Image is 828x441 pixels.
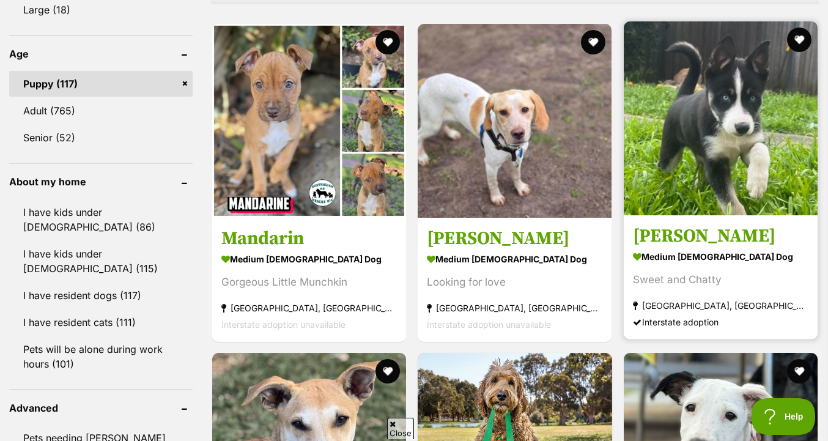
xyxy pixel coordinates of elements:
span: Interstate adoption unavailable [427,319,551,329]
h3: Mandarin [221,226,397,250]
header: Age [9,48,193,59]
div: Gorgeous Little Munchkin [221,273,397,290]
div: Looking for love [427,273,602,290]
button: favourite [787,28,811,52]
a: Senior (52) [9,125,193,150]
div: Interstate adoption [633,313,808,330]
button: favourite [787,359,811,384]
a: I have resident cats (111) [9,309,193,335]
img: Mello - German Shorthaired Pointer x Harrier Dog [418,24,612,218]
a: [PERSON_NAME] medium [DEMOGRAPHIC_DATA] Dog Sweet and Chatty [GEOGRAPHIC_DATA], [GEOGRAPHIC_DATA]... [624,215,818,339]
h3: [PERSON_NAME] [427,226,602,250]
a: I have resident dogs (117) [9,283,193,308]
strong: medium [DEMOGRAPHIC_DATA] Dog [427,250,602,267]
header: Advanced [9,402,193,413]
iframe: Help Scout Beacon - Open [752,398,816,435]
strong: medium [DEMOGRAPHIC_DATA] Dog [633,247,808,265]
a: Puppy (117) [9,71,193,97]
strong: medium [DEMOGRAPHIC_DATA] Dog [221,250,397,267]
a: Pets will be alone during work hours (101) [9,336,193,377]
a: Adult (765) [9,98,193,124]
a: Mandarin medium [DEMOGRAPHIC_DATA] Dog Gorgeous Little Munchkin [GEOGRAPHIC_DATA], [GEOGRAPHIC_DA... [212,217,406,341]
span: Close [387,418,414,439]
strong: [GEOGRAPHIC_DATA], [GEOGRAPHIC_DATA] [633,297,808,313]
button: favourite [375,359,400,384]
a: [PERSON_NAME] medium [DEMOGRAPHIC_DATA] Dog Looking for love [GEOGRAPHIC_DATA], [GEOGRAPHIC_DATA]... [418,217,612,341]
div: Sweet and Chatty [633,271,808,287]
img: Mandarin - American Staffordshire Terrier Dog [212,24,406,218]
span: Interstate adoption unavailable [221,319,346,329]
strong: [GEOGRAPHIC_DATA], [GEOGRAPHIC_DATA] [221,299,397,316]
button: favourite [582,30,606,54]
a: I have kids under [DEMOGRAPHIC_DATA] (86) [9,199,193,240]
a: I have kids under [DEMOGRAPHIC_DATA] (115) [9,241,193,281]
h3: [PERSON_NAME] [633,224,808,247]
button: favourite [375,30,400,54]
header: About my home [9,176,193,187]
img: Yuki - Siberian Husky Dog [624,21,818,215]
strong: [GEOGRAPHIC_DATA], [GEOGRAPHIC_DATA] [427,299,602,316]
